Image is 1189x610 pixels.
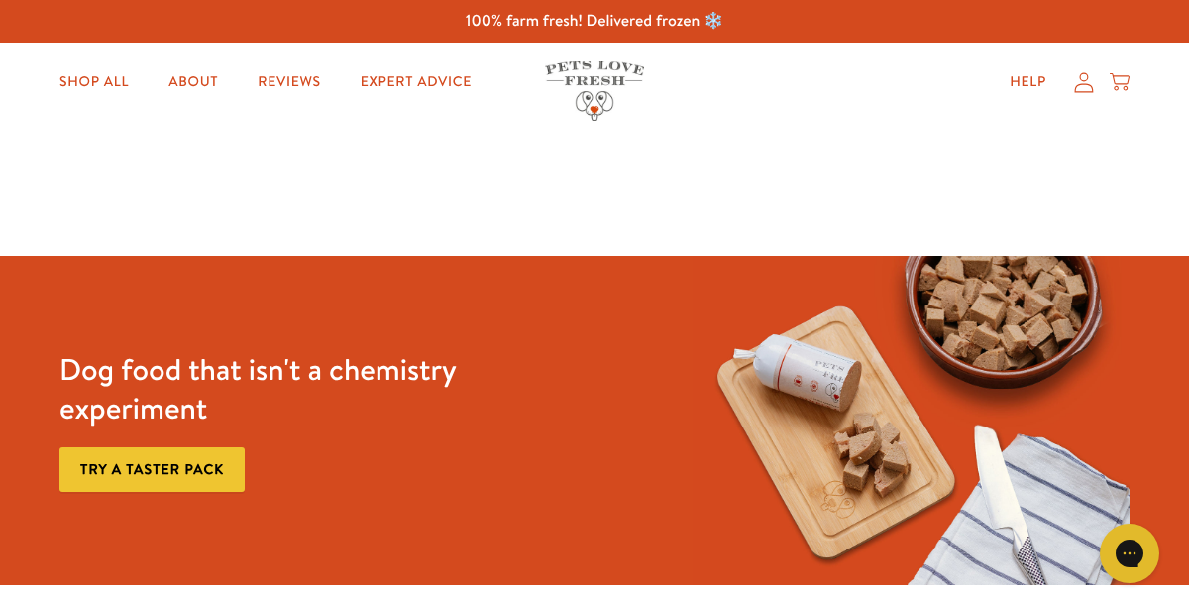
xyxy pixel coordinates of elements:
[693,256,1130,585] img: Fussy
[994,62,1062,102] a: Help
[59,447,245,492] a: Try a taster pack
[345,62,487,102] a: Expert Advice
[44,62,145,102] a: Shop All
[545,61,644,121] img: Pets Love Fresh
[59,350,496,427] h3: Dog food that isn't a chemistry experiment
[242,62,336,102] a: Reviews
[1090,517,1169,590] iframe: Gorgias live chat messenger
[153,62,234,102] a: About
